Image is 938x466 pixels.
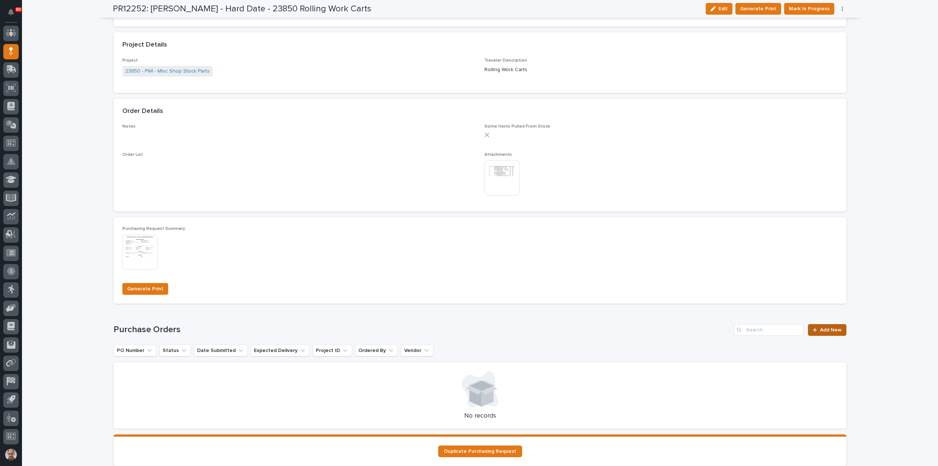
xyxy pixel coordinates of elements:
h1: Purchase Orders [114,324,731,335]
span: Add New [820,327,842,333]
input: Search [734,324,804,336]
span: Mark In Progress [789,4,830,13]
button: Generate Print [735,3,781,15]
span: Notes [122,124,136,129]
span: Traveler Description [484,58,527,63]
button: users-avatar [3,447,19,462]
p: Rolling Work Carts [484,66,838,74]
p: No records [122,412,838,420]
a: Add New [808,324,846,336]
div: Notifications90 [9,9,19,21]
span: Duplicate Purchasing Request [444,449,516,454]
span: Attachments [484,153,512,157]
button: PO Number [114,345,156,356]
span: Some Items Pulled From Stock [484,124,550,129]
button: Generate Print [122,283,168,295]
span: Purchasing Request Summary [122,227,185,231]
a: 23850 - PWI - Misc Shop Stock Parts [125,67,210,75]
button: Mark In Progress [784,3,834,15]
span: Generate Print [740,4,776,13]
button: Status [159,345,191,356]
button: Project ID [313,345,352,356]
h2: Project Details [122,41,167,49]
span: Order List [122,153,143,157]
button: Date Submitted [194,345,248,356]
span: Generate Print [127,285,163,293]
span: Edit [719,5,728,12]
p: 90 [16,7,21,12]
h2: PR12252: [PERSON_NAME] - Hard Date - 23850 Rolling Work Carts [113,4,371,14]
button: Vendor [401,345,433,356]
h2: Order Details [122,107,163,115]
button: Notifications [3,4,19,20]
button: Edit [706,3,732,15]
button: Ordered By [355,345,398,356]
span: Project [122,58,138,63]
button: Expected Delivery [251,345,310,356]
a: Duplicate Purchasing Request [438,445,522,457]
